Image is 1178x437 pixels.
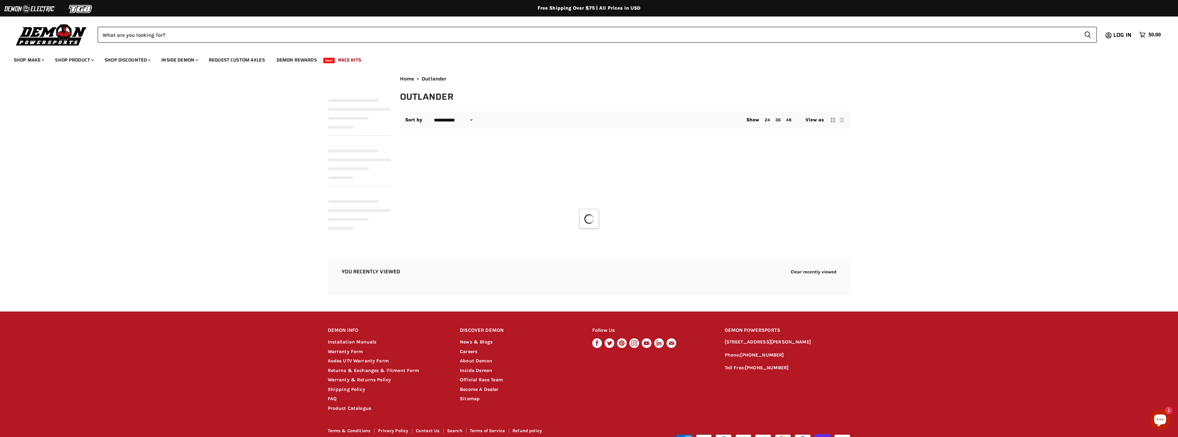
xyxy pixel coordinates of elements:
a: Race Kits [333,53,366,67]
form: Product [98,27,1097,43]
a: About Demon [460,358,492,364]
span: Show [746,117,759,123]
span: Outlander [422,76,446,82]
span: $0.00 [1148,32,1161,38]
a: $0.00 [1136,30,1164,40]
a: Log in [1110,32,1136,38]
a: Official Race Team [460,377,503,383]
p: Toll Free: [725,364,851,372]
div: Free Shipping Over $75 | All Prices In USD [314,5,864,11]
a: Home [400,76,414,82]
input: Search [98,27,1079,43]
a: Shop Make [9,53,48,67]
nav: Collection utilities [400,111,851,129]
img: TGB Logo 2 [55,2,107,15]
img: Demon Powersports [14,22,89,47]
button: grid view [830,117,836,123]
a: [PHONE_NUMBER] [740,352,784,358]
a: 24 [765,117,770,122]
a: [PHONE_NUMBER] [745,365,789,371]
inbox-online-store-chat: Shopify online store chat [1148,409,1172,431]
a: Warranty & Returns Policy [328,377,391,383]
p: [STREET_ADDRESS][PERSON_NAME] [725,338,851,346]
a: Privacy Policy [378,428,408,433]
a: Sitemap [460,396,480,402]
a: Shipping Policy [328,386,365,392]
button: list view [839,117,845,123]
a: Contact Us [416,428,440,433]
a: News & Blogs [460,339,493,345]
a: Inside Demon [156,53,202,67]
a: Demon Rewards [271,53,322,67]
label: Sort by [405,117,423,123]
span: New! [323,58,335,63]
a: Become A Dealer [460,386,498,392]
a: Aodes UTV Warranty Form [328,358,389,364]
a: Product Catalogue [328,405,371,411]
a: Inside Demon [460,368,492,373]
a: Shop Product [50,53,98,67]
a: Careers [460,349,477,354]
ul: Main menu [9,50,1159,67]
button: Clear recently viewed [791,269,837,274]
h1: Outlander [400,91,851,102]
nav: Breadcrumbs [400,76,851,82]
h2: DEMON INFO [328,323,447,339]
a: 36 [775,117,781,122]
p: Phone: [725,351,851,359]
h2: DISCOVER DEMON [460,323,579,339]
a: 48 [786,117,791,122]
span: Log in [1113,31,1132,39]
a: Shop Discounted [99,53,155,67]
a: Warranty Form [328,349,363,354]
a: Refund policy [512,428,542,433]
button: Search [1079,27,1097,43]
a: FAQ [328,396,337,402]
h2: You recently viewed [342,269,400,275]
h2: DEMON POWERSPORTS [725,323,851,339]
aside: Recently viewed products [314,259,864,295]
a: Installation Manuals [328,339,377,345]
a: Terms of Service [470,428,505,433]
a: Terms & Conditions [328,428,371,433]
a: Request Custom Axles [204,53,270,67]
span: View as [806,117,824,123]
a: Search [447,428,462,433]
img: Demon Electric Logo 2 [3,2,55,15]
a: Returns & Exchanges & Fitment Form [328,368,419,373]
nav: Footer [328,428,590,436]
h2: Follow Us [592,323,712,339]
